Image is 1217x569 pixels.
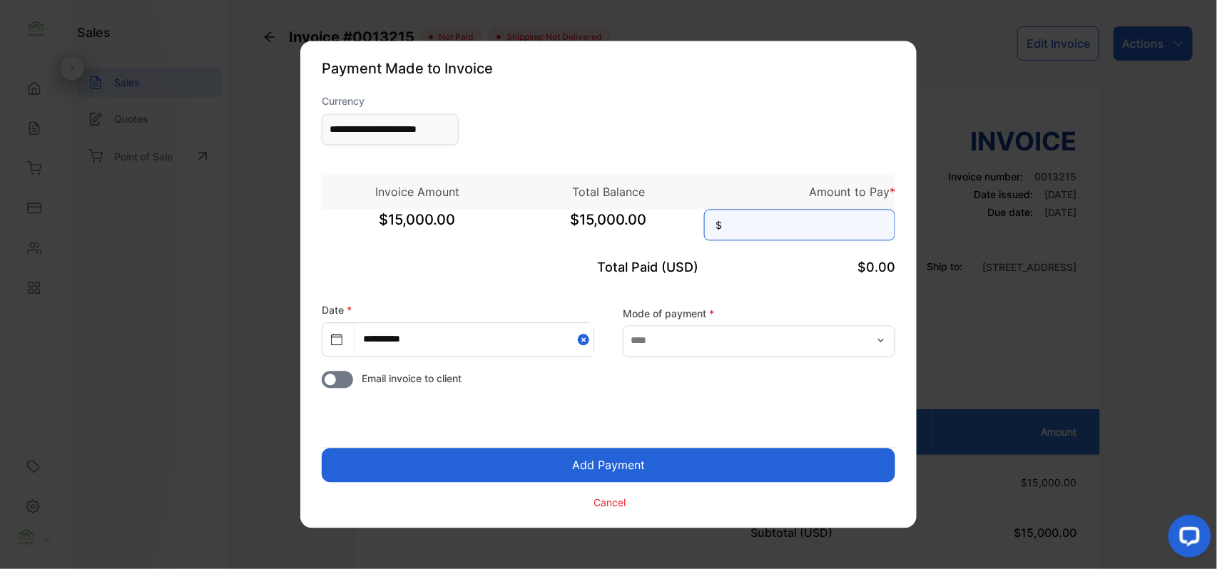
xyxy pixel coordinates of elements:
[513,210,704,245] span: $15,000.00
[322,94,459,109] label: Currency
[704,184,895,201] p: Amount to Pay
[578,324,594,356] button: Close
[716,218,722,233] span: $
[623,306,895,321] label: Mode of payment
[322,184,513,201] p: Invoice Amount
[322,448,895,483] button: Add Payment
[857,260,895,275] span: $0.00
[322,210,513,245] span: $15,000.00
[322,58,895,80] p: Payment Made to Invoice
[513,258,704,277] p: Total Paid (USD)
[1157,509,1217,569] iframe: LiveChat chat widget
[513,184,704,201] p: Total Balance
[322,304,352,317] label: Date
[594,495,626,510] p: Cancel
[362,371,462,386] span: Email invoice to client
